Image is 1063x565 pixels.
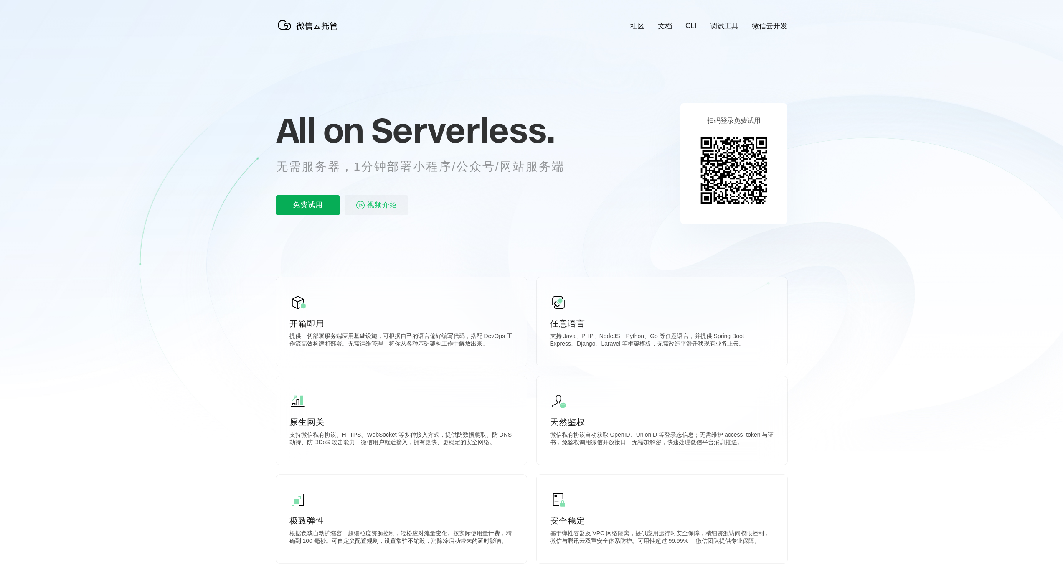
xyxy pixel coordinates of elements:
a: 社区 [630,21,644,31]
span: 视频介绍 [367,195,397,215]
span: All on [276,109,363,151]
p: 安全稳定 [550,515,774,527]
p: 无需服务器，1分钟部署小程序/公众号/网站服务端 [276,158,580,175]
a: 调试工具 [710,21,738,31]
p: 任意语言 [550,318,774,329]
a: CLI [685,22,696,30]
p: 原生网关 [289,416,513,428]
p: 提供一切部署服务端应用基础设施，可根据自己的语言偏好编写代码，搭配 DevOps 工作流高效构建和部署。无需运维管理，将你从各种基础架构工作中解放出来。 [289,333,513,349]
a: 文档 [658,21,672,31]
p: 微信私有协议自动获取 OpenID、UnionID 等登录态信息；无需维护 access_token 与证书，免鉴权调用微信开放接口；无需加解密，快速处理微信平台消息推送。 [550,431,774,448]
span: Serverless. [371,109,555,151]
p: 根据负载自动扩缩容，超细粒度资源控制，轻松应对流量变化。按实际使用量计费，精确到 100 毫秒。可自定义配置规则，设置常驻不销毁，消除冷启动带来的延时影响。 [289,530,513,547]
a: 微信云托管 [276,28,343,35]
p: 免费试用 [276,195,340,215]
p: 支持微信私有协议、HTTPS、WebSocket 等多种接入方式，提供防数据爬取、防 DNS 劫持、防 DDoS 攻击能力，微信用户就近接入，拥有更快、更稳定的安全网络。 [289,431,513,448]
a: 微信云开发 [752,21,787,31]
p: 基于弹性容器及 VPC 网络隔离，提供应用运行时安全保障，精细资源访问权限控制，微信与腾讯云双重安全体系防护。可用性超过 99.99% ，微信团队提供专业保障。 [550,530,774,547]
p: 支持 Java、PHP、NodeJS、Python、Go 等任意语言，并提供 Spring Boot、Express、Django、Laravel 等框架模板，无需改造平滑迁移现有业务上云。 [550,333,774,349]
img: 微信云托管 [276,17,343,33]
img: video_play.svg [355,200,365,210]
p: 极致弹性 [289,515,513,527]
p: 扫码登录免费试用 [707,117,761,125]
p: 天然鉴权 [550,416,774,428]
p: 开箱即用 [289,318,513,329]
